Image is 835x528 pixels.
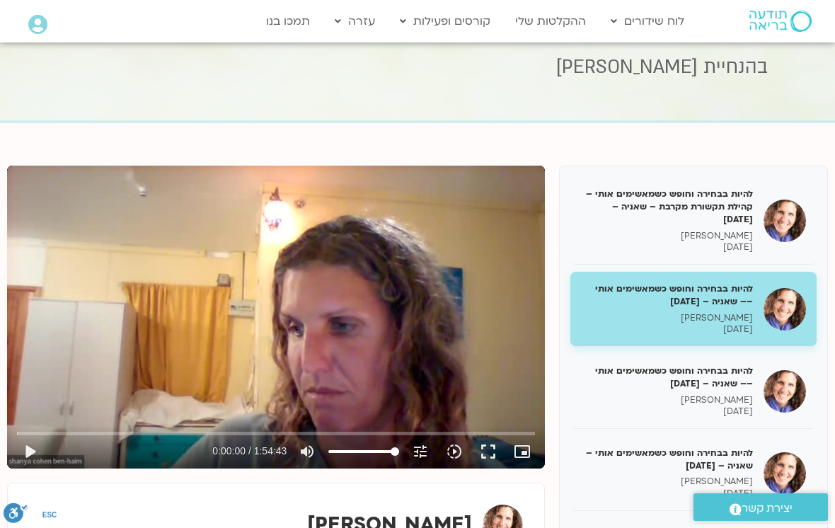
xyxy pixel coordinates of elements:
img: להיות בבחירה וחופש כשמאשימים אותי –– שאניה – 21/05/25 [764,370,806,413]
h5: להיות בבחירה וחופש כשמאשימים אותי –– שאניה – [DATE] [581,282,753,308]
a: ההקלטות שלי [508,8,593,35]
p: [PERSON_NAME] [581,476,753,488]
p: [DATE] [581,241,753,253]
h1: להיות בבחירה ובחופש כשמאשימים אותי [67,16,768,44]
span: יצירת קשר [742,499,793,518]
img: להיות בבחירה וחופש כשמאשימים אותי –– שאניה – 14/05/25 [764,288,806,331]
a: לוח שידורים [604,8,691,35]
h5: להיות בבחירה וחופש כשמאשימים אותי – קהילת תקשורת מקרבת – שאניה – [DATE] [581,188,753,226]
p: [PERSON_NAME] [581,394,753,406]
p: [DATE] [581,406,753,418]
a: קורסים ופעילות [393,8,497,35]
p: [DATE] [581,488,753,500]
h5: להיות בבחירה וחופש כשמאשימים אותי –– שאניה – [DATE] [581,365,753,390]
span: בהנחיית [703,54,768,80]
img: להיות בבחירה וחופש כשמאשימים אותי – שאניה – 28/05/25 [764,452,806,495]
a: תמכו בנו [259,8,317,35]
img: להיות בבחירה וחופש כשמאשימים אותי – קהילת תקשורת מקרבת – שאניה – 07/05/35 [764,200,806,242]
p: [DATE] [581,323,753,335]
p: [PERSON_NAME] [581,230,753,242]
img: תודעה בריאה [749,11,812,32]
p: [PERSON_NAME] [581,312,753,324]
a: עזרה [328,8,382,35]
h5: להיות בבחירה וחופש כשמאשימים אותי – שאניה – [DATE] [581,447,753,472]
a: יצירת קשר [693,493,828,521]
